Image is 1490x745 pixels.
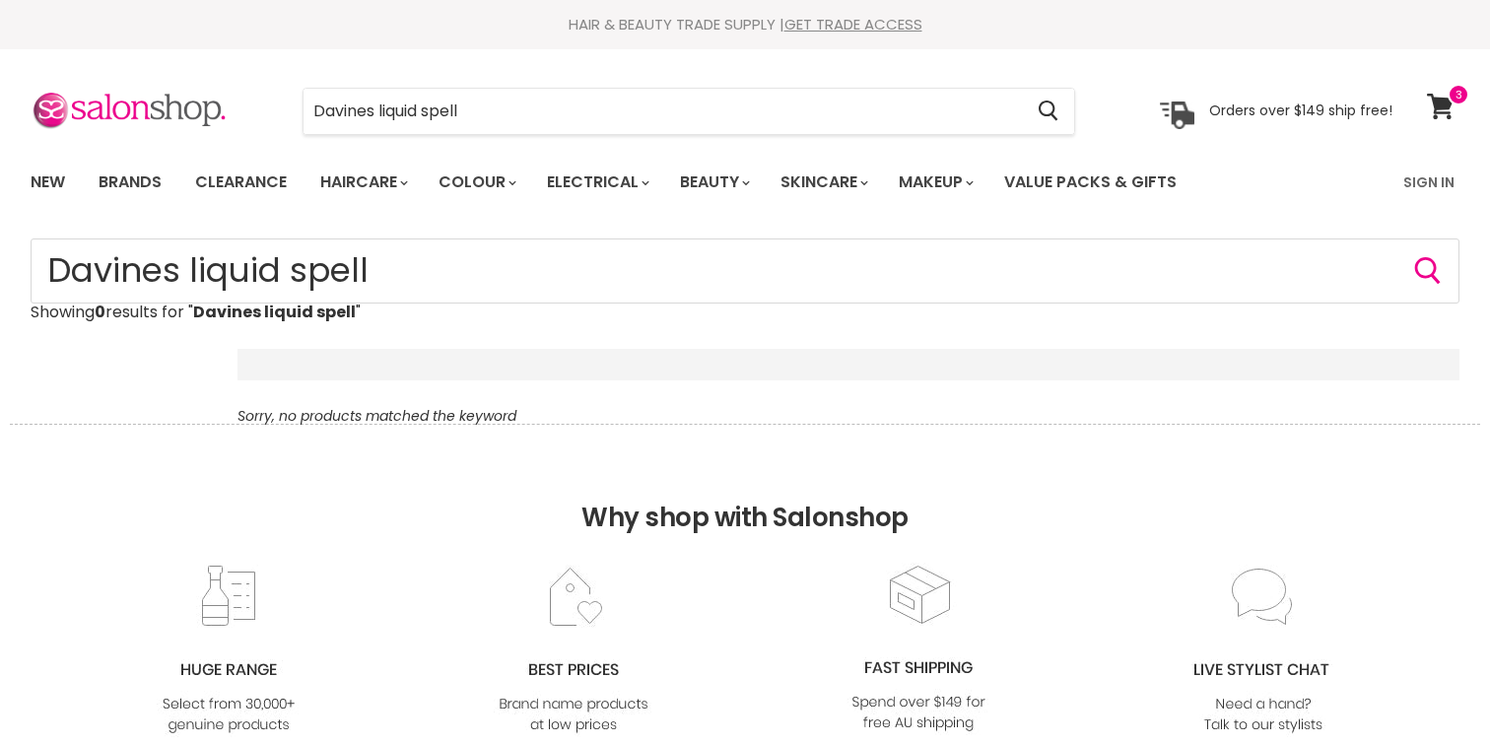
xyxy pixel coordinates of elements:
[784,14,922,34] a: GET TRADE ACCESS
[989,162,1191,203] a: Value Packs & Gifts
[1391,652,1470,725] iframe: Gorgias live chat messenger
[10,424,1480,563] h2: Why shop with Salonshop
[665,162,762,203] a: Beauty
[6,154,1484,211] nav: Main
[1209,102,1392,119] p: Orders over $149 ship free!
[305,162,420,203] a: Haircare
[149,565,308,737] img: range2_8cf790d4-220e-469f-917d-a18fed3854b6.jpg
[84,162,176,203] a: Brands
[31,304,1459,321] p: Showing results for " "
[303,88,1075,135] form: Product
[31,238,1459,304] form: Product
[839,563,998,735] img: fast.jpg
[766,162,880,203] a: Skincare
[1412,255,1444,287] button: Search
[884,162,985,203] a: Makeup
[180,162,302,203] a: Clearance
[237,406,516,426] em: Sorry, no products matched the keyword
[16,162,80,203] a: New
[304,89,1022,134] input: Search
[424,162,528,203] a: Colour
[494,565,653,737] img: prices.jpg
[6,15,1484,34] div: HAIR & BEAUTY TRADE SUPPLY |
[1391,162,1466,203] a: Sign In
[532,162,661,203] a: Electrical
[16,154,1292,211] ul: Main menu
[1022,89,1074,134] button: Search
[31,238,1459,304] input: Search
[1184,565,1343,737] img: chat_c0a1c8f7-3133-4fc6-855f-7264552747f6.jpg
[95,301,105,323] strong: 0
[193,301,356,323] strong: Davines liquid spell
